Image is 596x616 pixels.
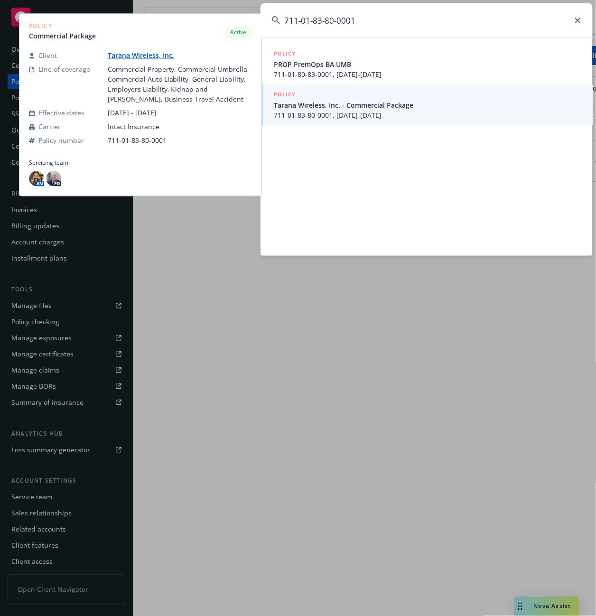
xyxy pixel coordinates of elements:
h5: POLICY [274,49,296,58]
span: 711-01-83-80-0001, [DATE]-[DATE] [274,110,581,120]
input: Search... [261,3,593,37]
a: POLICYPROP PremOps BA UMB711-01-80-83-0001, [DATE]-[DATE] [261,44,593,84]
a: POLICYTarana Wireless, Inc. - Commercial Package711-01-83-80-0001, [DATE]-[DATE] [261,84,593,125]
h5: POLICY [274,90,296,99]
span: Tarana Wireless, Inc. - Commercial Package [274,100,581,110]
span: 711-01-80-83-0001, [DATE]-[DATE] [274,69,581,79]
span: PROP PremOps BA UMB [274,59,581,69]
